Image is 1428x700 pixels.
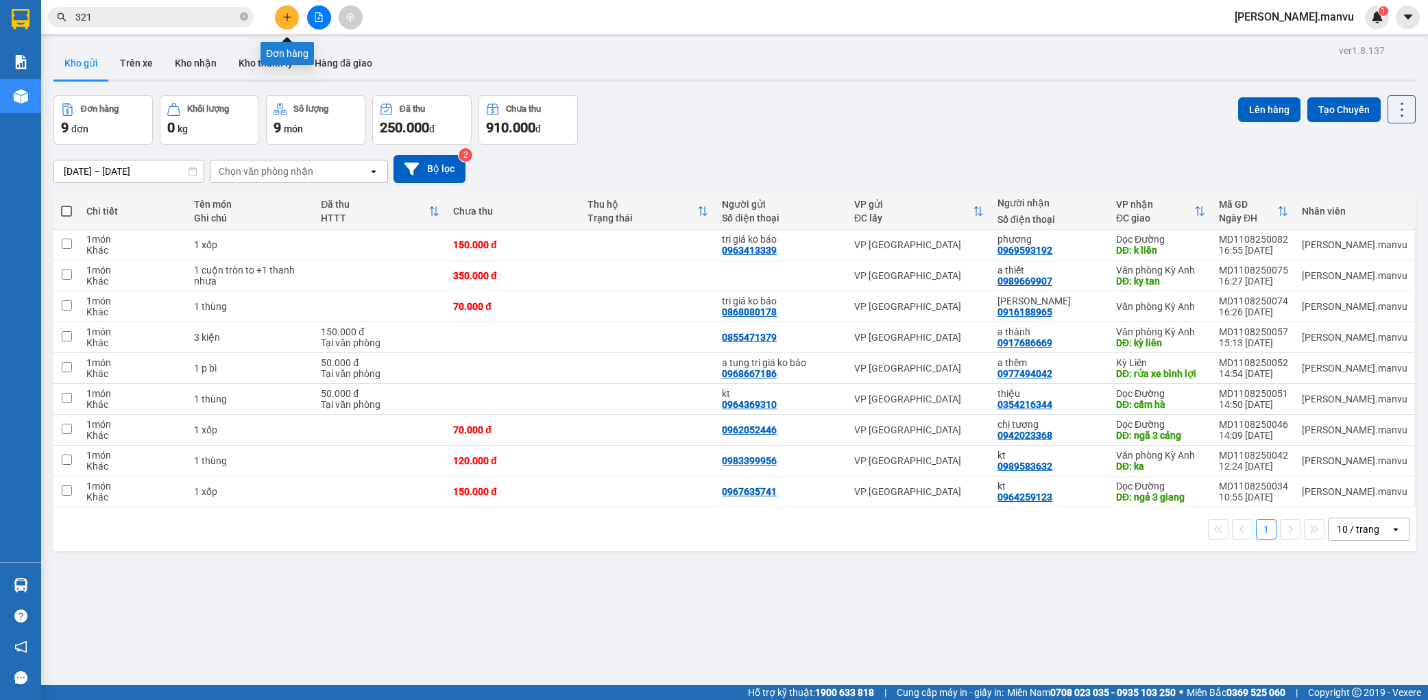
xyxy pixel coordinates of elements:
[854,199,973,210] div: VP gửi
[1116,276,1205,287] div: DĐ: ky tan
[1302,363,1407,374] div: nguyen.manvu
[86,306,180,317] div: Khác
[194,486,308,497] div: 1 xốp
[722,295,840,306] div: tri giá ko báo
[1219,306,1288,317] div: 16:26 [DATE]
[194,239,308,250] div: 1 xốp
[854,213,973,224] div: ĐC lấy
[194,199,308,210] div: Tên món
[86,450,180,461] div: 1 món
[86,326,180,337] div: 1 món
[847,193,991,230] th: Toggle SortBy
[748,685,874,700] span: Hỗ trợ kỹ thuật:
[1219,430,1288,441] div: 14:09 [DATE]
[178,123,188,134] span: kg
[1256,519,1276,540] button: 1
[1116,326,1205,337] div: Văn phòng Kỳ Anh
[1116,430,1205,441] div: DĐ: ngã 3 cảng
[1116,481,1205,492] div: Dọc Đường
[854,301,984,312] div: VP [GEOGRAPHIC_DATA]
[57,12,66,22] span: search
[997,214,1102,225] div: Số điện thoại
[194,265,308,287] div: 1 cuộn tròn to +1 thanh nhưa
[1219,213,1277,224] div: Ngày ĐH
[321,399,439,410] div: Tại văn phòng
[1219,399,1288,410] div: 14:50 [DATE]
[459,148,472,162] sup: 2
[722,332,777,343] div: 0855471379
[1226,687,1285,698] strong: 0369 525 060
[1116,450,1205,461] div: Văn phòng Kỳ Anh
[997,368,1052,379] div: 0977494042
[1116,337,1205,348] div: DĐ: kỳ liên
[854,239,984,250] div: VP [GEOGRAPHIC_DATA]
[1219,492,1288,503] div: 10:55 [DATE]
[997,337,1052,348] div: 0917686669
[274,119,281,136] span: 9
[228,47,304,80] button: Kho thanh lý
[86,265,180,276] div: 1 món
[372,95,472,145] button: Đã thu250.000đ
[307,5,331,29] button: file-add
[722,199,840,210] div: Người gửi
[86,234,180,245] div: 1 món
[453,424,574,435] div: 70.000 đ
[997,419,1102,430] div: chị tương
[997,388,1102,399] div: thiệu
[1219,481,1288,492] div: MD1108250034
[997,461,1052,472] div: 0989583632
[1302,455,1407,466] div: nguyen.manvu
[81,104,119,114] div: Đơn hàng
[275,5,299,29] button: plus
[86,295,180,306] div: 1 món
[1219,450,1288,461] div: MD1108250042
[1116,357,1205,368] div: Kỳ Liên
[854,424,984,435] div: VP [GEOGRAPHIC_DATA]
[1116,419,1205,430] div: Dọc Đường
[588,213,697,224] div: Trạng thái
[722,424,777,435] div: 0962052446
[997,357,1102,368] div: a thêm
[997,245,1052,256] div: 0969593192
[321,388,439,399] div: 50.000 đ
[1302,206,1407,217] div: Nhân viên
[194,301,308,312] div: 1 thùng
[164,47,228,80] button: Kho nhận
[380,119,429,136] span: 250.000
[535,123,541,134] span: đ
[1212,193,1295,230] th: Toggle SortBy
[479,95,578,145] button: Chưa thu910.000đ
[53,95,153,145] button: Đơn hàng9đơn
[1339,43,1385,58] div: ver 1.8.137
[1219,234,1288,245] div: MD1108250082
[86,357,180,368] div: 1 món
[293,104,328,114] div: Số lượng
[71,123,88,134] span: đơn
[1402,11,1414,23] span: caret-down
[160,95,259,145] button: Khối lượng0kg
[86,492,180,503] div: Khác
[854,486,984,497] div: VP [GEOGRAPHIC_DATA]
[1116,245,1205,256] div: DĐ: k liên
[1116,213,1194,224] div: ĐC giao
[722,306,777,317] div: 0868080178
[14,578,28,592] img: warehouse-icon
[453,239,574,250] div: 150.000 đ
[1219,245,1288,256] div: 16:55 [DATE]
[997,234,1102,245] div: phương
[86,430,180,441] div: Khác
[1302,424,1407,435] div: nguyen.manvu
[1302,270,1407,281] div: nguyen.manvu
[86,461,180,472] div: Khác
[1179,690,1183,695] span: ⚪️
[240,11,248,24] span: close-circle
[722,399,777,410] div: 0964369310
[1219,199,1277,210] div: Mã GD
[75,10,237,25] input: Tìm tên, số ĐT hoặc mã đơn
[266,95,365,145] button: Số lượng9món
[1352,688,1362,697] span: copyright
[1007,685,1176,700] span: Miền Nam
[86,368,180,379] div: Khác
[1307,97,1381,122] button: Tạo Chuyến
[194,213,308,224] div: Ghi chú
